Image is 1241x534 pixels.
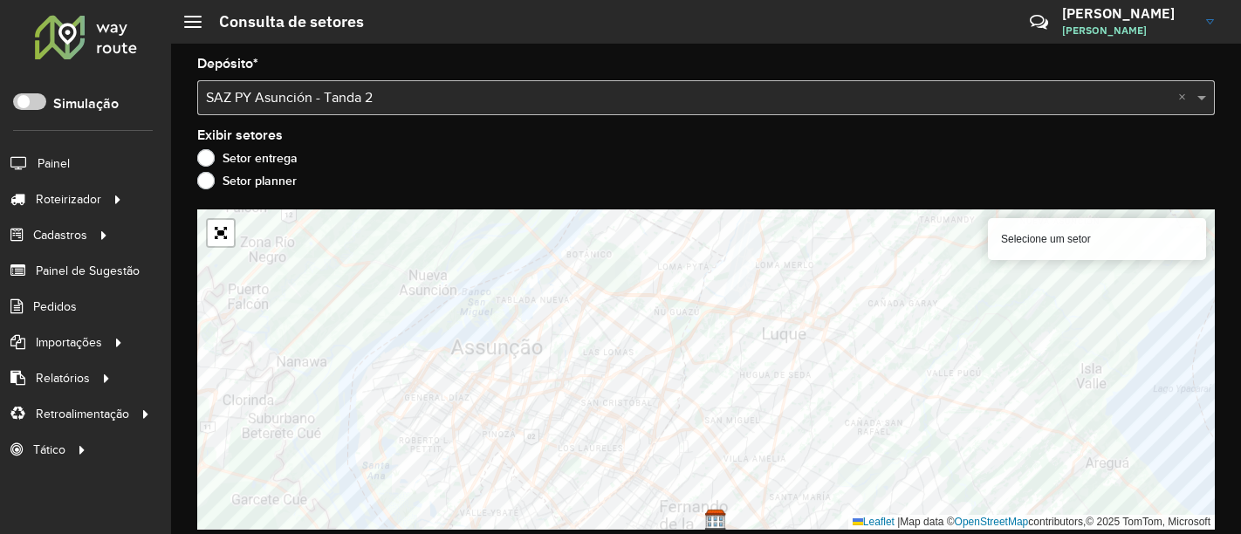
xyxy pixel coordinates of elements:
label: Simulação [53,93,119,114]
div: Map data © contributors,© 2025 TomTom, Microsoft [848,515,1215,530]
span: Relatórios [36,369,90,387]
span: Clear all [1178,87,1193,108]
a: Contato Rápido [1020,3,1058,41]
span: | [897,516,900,528]
a: Abrir mapa em tela cheia [208,220,234,246]
span: Cadastros [33,226,87,244]
span: Pedidos [33,298,77,316]
label: Exibir setores [197,125,283,146]
label: Depósito [197,53,258,74]
span: Roteirizador [36,190,101,209]
h3: [PERSON_NAME] [1062,5,1193,22]
label: Setor planner [197,172,297,189]
span: Painel [38,154,70,173]
a: OpenStreetMap [955,516,1029,528]
span: Painel de Sugestão [36,262,140,280]
span: [PERSON_NAME] [1062,23,1193,38]
label: Setor entrega [197,149,298,167]
div: Selecione um setor [988,218,1206,260]
span: Retroalimentação [36,405,129,423]
span: Tático [33,441,65,459]
a: Leaflet [853,516,895,528]
span: Importações [36,333,102,352]
h2: Consulta de setores [202,12,364,31]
